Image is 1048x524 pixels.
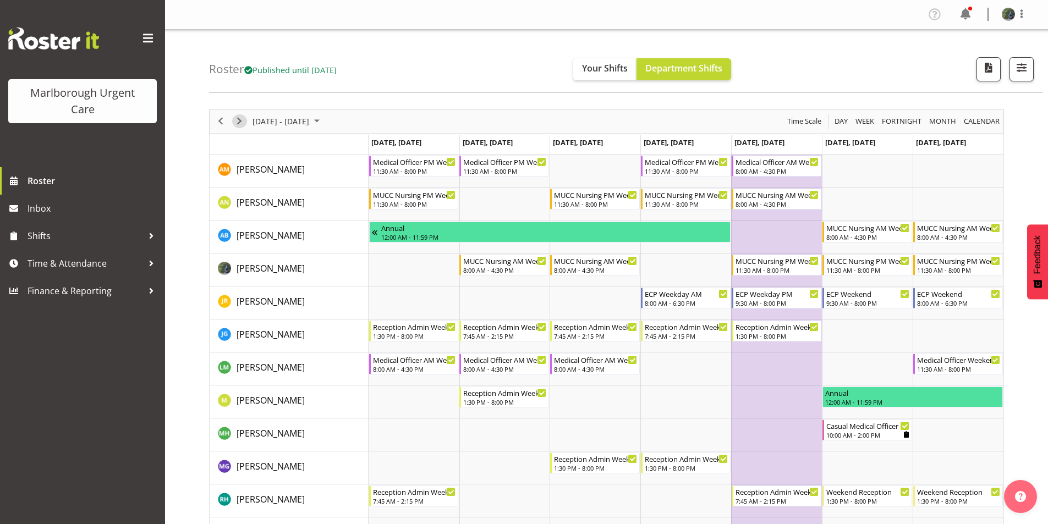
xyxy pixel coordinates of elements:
[917,233,1000,241] div: 8:00 AM - 4:30 PM
[822,222,912,242] div: Andrew Brooks"s event - MUCC Nursing AM Weekends Begin From Saturday, November 15, 2025 at 8:00:0...
[736,156,819,167] div: Medical Officer AM Weekday
[28,173,160,189] span: Roster
[963,114,1001,128] span: calendar
[736,332,819,340] div: 1:30 PM - 8:00 PM
[463,266,546,274] div: 8:00 AM - 4:30 PM
[28,200,160,217] span: Inbox
[237,427,305,439] span: [PERSON_NAME]
[373,486,456,497] div: Reception Admin Weekday AM
[732,156,821,176] div: Alexandra Madigan"s event - Medical Officer AM Weekday Begin From Friday, November 14, 2025 at 8:...
[826,266,909,274] div: 11:30 AM - 8:00 PM
[210,385,369,418] td: Margie Vuto resource
[826,486,909,497] div: Weekend Reception
[237,328,305,340] span: [PERSON_NAME]
[736,255,819,266] div: MUCC Nursing PM Weekday
[550,354,640,374] div: Luqman Mohd Jani"s event - Medical Officer AM Weekday Begin From Wednesday, November 12, 2025 at ...
[917,266,1000,274] div: 11:30 AM - 8:00 PM
[554,453,637,464] div: Reception Admin Weekday PM
[826,233,909,241] div: 8:00 AM - 4:30 PM
[917,486,1000,497] div: Weekend Reception
[854,114,876,128] button: Timeline Week
[645,189,728,200] div: MUCC Nursing PM Weekday
[463,167,546,175] div: 11:30 AM - 8:00 PM
[826,497,909,505] div: 1:30 PM - 8:00 PM
[210,418,369,451] td: Marisa Hoogenboom resource
[913,222,1003,242] div: Andrew Brooks"s event - MUCC Nursing AM Weekends Begin From Sunday, November 16, 2025 at 8:00:00 ...
[913,255,1003,275] div: Gloria Varghese"s event - MUCC Nursing PM Weekends Begin From Sunday, November 16, 2025 at 11:30:...
[553,137,603,147] span: [DATE], [DATE]
[645,62,722,74] span: Department Shifts
[822,387,1003,407] div: Margie Vuto"s event - Annual Begin From Saturday, November 15, 2025 at 12:00:00 AM GMT+13:00 Ends...
[825,398,1000,406] div: 12:00 AM - 11:59 PM
[822,420,912,440] div: Marisa Hoogenboom"s event - Casual Medical Officer Weekend Begin From Saturday, November 15, 2025...
[237,262,305,275] a: [PERSON_NAME]
[554,321,637,332] div: Reception Admin Weekday AM
[732,189,821,209] div: Alysia Newman-Woods"s event - MUCC Nursing AM Weekday Begin From Friday, November 14, 2025 at 8:0...
[734,137,784,147] span: [DATE], [DATE]
[237,394,305,407] a: [PERSON_NAME]
[550,321,640,341] div: Josephine Godinez"s event - Reception Admin Weekday AM Begin From Wednesday, November 12, 2025 at...
[736,189,819,200] div: MUCC Nursing AM Weekday
[822,288,912,308] div: Jacinta Rangi"s event - ECP Weekend Begin From Saturday, November 15, 2025 at 9:30:00 AM GMT+13:0...
[826,420,909,431] div: Casual Medical Officer Weekend
[736,167,819,175] div: 8:00 AM - 4:30 PM
[459,156,549,176] div: Alexandra Madigan"s event - Medical Officer PM Weekday Begin From Tuesday, November 11, 2025 at 1...
[210,187,369,220] td: Alysia Newman-Woods resource
[645,156,728,167] div: Medical Officer PM Weekday
[822,486,912,506] div: Rochelle Harris"s event - Weekend Reception Begin From Saturday, November 15, 2025 at 1:30:00 PM ...
[825,387,1000,398] div: Annual
[645,453,728,464] div: Reception Admin Weekday PM
[8,27,99,49] img: Rosterit website logo
[230,110,249,133] div: next period
[237,427,305,440] a: [PERSON_NAME]
[373,167,456,175] div: 11:30 AM - 8:00 PM
[237,163,305,175] span: [PERSON_NAME]
[917,288,1000,299] div: ECP Weekend
[736,200,819,208] div: 8:00 AM - 4:30 PM
[373,354,456,365] div: Medical Officer AM Weekday
[645,332,728,340] div: 7:45 AM - 2:15 PM
[913,486,1003,506] div: Rochelle Harris"s event - Weekend Reception Begin From Sunday, November 16, 2025 at 1:30:00 PM GM...
[554,354,637,365] div: Medical Officer AM Weekday
[736,288,819,299] div: ECP Weekday PM
[554,365,637,373] div: 8:00 AM - 4:30 PM
[210,352,369,385] td: Luqman Mohd Jani resource
[732,486,821,506] div: Rochelle Harris"s event - Reception Admin Weekday AM Begin From Friday, November 14, 2025 at 7:45...
[373,321,456,332] div: Reception Admin Weekday PM
[237,196,305,208] span: [PERSON_NAME]
[854,114,875,128] span: Week
[381,222,728,233] div: Annual
[251,114,325,128] button: November 2025
[573,58,637,80] button: Your Shifts
[237,493,305,505] span: [PERSON_NAME]
[463,354,546,365] div: Medical Officer AM Weekday
[249,110,326,133] div: November 10 - 16, 2025
[825,137,875,147] span: [DATE], [DATE]
[641,321,731,341] div: Josephine Godinez"s event - Reception Admin Weekday AM Begin From Thursday, November 13, 2025 at ...
[211,110,230,133] div: previous period
[210,253,369,286] td: Gloria Varghese resource
[645,200,728,208] div: 11:30 AM - 8:00 PM
[1009,57,1034,81] button: Filter Shifts
[232,114,247,128] button: Next
[28,255,143,272] span: Time & Attendance
[237,196,305,209] a: [PERSON_NAME]
[237,394,305,406] span: [PERSON_NAME]
[1002,8,1015,21] img: gloria-varghese83ea2632f453239292d4b008d7aa8107.png
[917,354,1000,365] div: Medical Officer Weekends
[928,114,958,128] button: Timeline Month
[251,114,310,128] span: [DATE] - [DATE]
[237,361,305,373] span: [PERSON_NAME]
[237,493,305,506] a: [PERSON_NAME]
[732,255,821,275] div: Gloria Varghese"s event - MUCC Nursing PM Weekday Begin From Friday, November 14, 2025 at 11:30:0...
[237,262,305,274] span: [PERSON_NAME]
[1015,491,1026,502] img: help-xxl-2.png
[210,451,369,484] td: Megan Gander resource
[554,189,637,200] div: MUCC Nursing PM Weekday
[237,361,305,374] a: [PERSON_NAME]
[786,114,824,128] button: Time Scale
[880,114,924,128] button: Fortnight
[369,189,459,209] div: Alysia Newman-Woods"s event - MUCC Nursing PM Weekday Begin From Monday, November 10, 2025 at 11:...
[463,156,546,167] div: Medical Officer PM Weekday
[237,328,305,341] a: [PERSON_NAME]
